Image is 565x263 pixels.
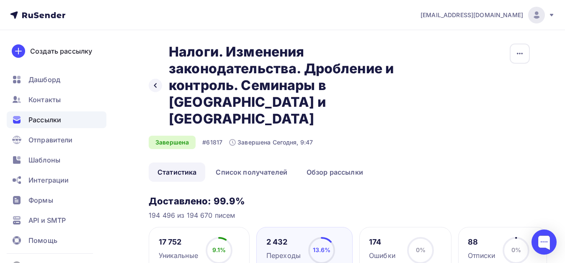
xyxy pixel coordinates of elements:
span: 9.1% [212,246,226,253]
span: 0% [416,246,426,253]
h3: Доставлено: 99.9% [149,195,530,207]
span: Формы [28,195,53,205]
div: 194 496 из 194 670 писем [149,210,530,220]
span: [EMAIL_ADDRESS][DOMAIN_NAME] [421,11,523,19]
div: 17 752 [159,237,198,247]
h2: Налоги. Изменения законодательства. Дробление и контроль. Семинары в [GEOGRAPHIC_DATA] и [GEOGRAP... [169,44,422,127]
a: Дашборд [7,71,106,88]
div: Создать рассылку [30,46,92,56]
span: 13.6% [313,246,331,253]
span: 0% [511,246,521,253]
a: Шаблоны [7,152,106,168]
a: [EMAIL_ADDRESS][DOMAIN_NAME] [421,7,555,23]
span: Шаблоны [28,155,60,165]
span: Помощь [28,235,57,245]
a: Обзор рассылки [298,162,372,182]
a: Формы [7,192,106,209]
div: 174 [369,237,400,247]
span: Контакты [28,95,61,105]
div: 88 [468,237,495,247]
div: Завершена Сегодня, 9:47 [229,138,313,147]
span: Интеграции [28,175,69,185]
span: API и SMTP [28,215,66,225]
a: Список получателей [207,162,296,182]
a: Рассылки [7,111,106,128]
div: #61817 [202,138,222,147]
a: Отправители [7,131,106,148]
div: Завершена [149,136,196,149]
span: Отправители [28,135,73,145]
span: Дашборд [28,75,60,85]
a: Контакты [7,91,106,108]
span: Рассылки [28,115,61,125]
div: 2 432 [266,237,301,247]
a: Статистика [149,162,205,182]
